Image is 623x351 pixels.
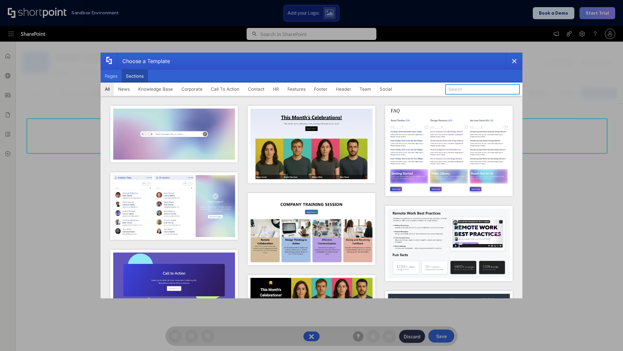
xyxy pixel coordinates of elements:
[283,83,310,96] button: Features
[332,83,355,96] button: Header
[101,70,122,83] button: Pages
[122,70,148,83] button: Sections
[244,83,269,96] button: Contact
[591,320,623,351] iframe: Chat Widget
[445,84,520,95] input: Search
[355,83,375,96] button: Team
[207,83,244,96] button: Call To Action
[117,53,170,69] div: Choose a Template
[269,83,283,96] button: HR
[101,83,114,96] button: All
[134,83,177,96] button: Knowledge Base
[101,53,522,298] div: template selector
[310,83,332,96] button: Footer
[177,83,207,96] button: Corporate
[114,83,134,96] button: News
[375,83,396,96] button: Social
